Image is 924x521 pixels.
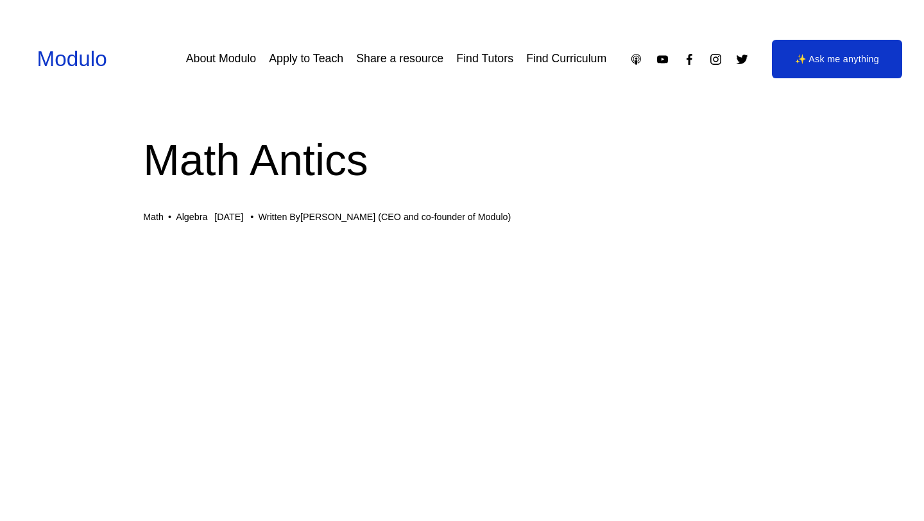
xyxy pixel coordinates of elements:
a: Apply to Teach [269,48,343,71]
a: YouTube [656,53,669,66]
a: About Modulo [186,48,256,71]
h1: Math Antics [143,130,781,191]
a: Math [143,212,164,222]
a: Find Tutors [456,48,513,71]
a: Twitter [735,53,749,66]
a: Facebook [683,53,696,66]
a: [PERSON_NAME] (CEO and co-founder of Modulo) [300,212,511,222]
a: Algebra [176,212,207,222]
div: Written By [258,212,511,223]
a: Share a resource [356,48,443,71]
a: Modulo [37,47,107,71]
a: Find Curriculum [526,48,606,71]
a: Apple Podcasts [629,53,643,66]
a: Instagram [709,53,723,66]
a: ✨ Ask me anything [772,40,902,78]
span: [DATE] [214,212,243,222]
